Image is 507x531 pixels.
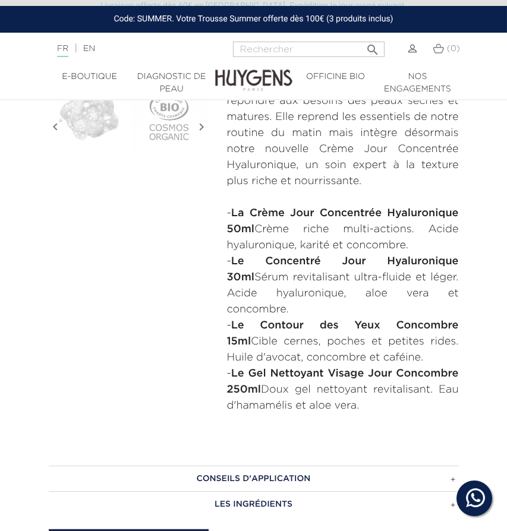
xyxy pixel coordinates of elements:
[227,366,459,414] p: - Doux gel nettoyant revitalisant. Eau d'hamamélis et aloe vera.
[195,97,209,157] i: 
[366,39,380,53] i: 
[227,320,459,347] strong: Le Contour des Yeux Concombre 15ml
[227,318,459,366] p: - Cible cernes, poches et petites rides. Huile d'avocat, concombre et caféine.
[49,466,459,492] a: CONSEILS D'APPLICATION
[447,45,460,53] span: (0)
[233,42,385,57] input: Rechercher
[83,45,95,53] a: EN
[49,97,63,157] i: 
[362,38,383,54] button: 
[227,254,459,318] p: - Sérum revitalisant ultra-fluide et léger. Acide hyaluronique, aloe vera et concombre.
[227,256,459,283] strong: Le Concentré Jour Hyaluronique 30ml
[49,491,459,517] a: LES INGRÉDIENTS
[377,71,459,96] a: Nos engagements
[295,71,377,83] a: Officine Bio
[57,45,68,57] a: FR
[227,368,459,395] strong: Le Gel Nettoyant Visage Jour Concombre 250ml
[215,50,292,93] img: Huygens
[227,45,459,189] p: Rides marquées, tiraillements, sécheresse ou déshydratation ? La Routine Jour Concentrée a été sp...
[227,208,459,235] strong: La Crème Jour Concentrée Hyaluronique 50ml
[49,71,131,83] a: E-Boutique
[129,77,209,157] img: La Routine Matin
[131,71,213,96] a: Diagnostic de peau
[51,42,202,56] div: |
[227,206,459,254] p: - Crème riche multi-actions. Acide hyaluronique, karité et concombre.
